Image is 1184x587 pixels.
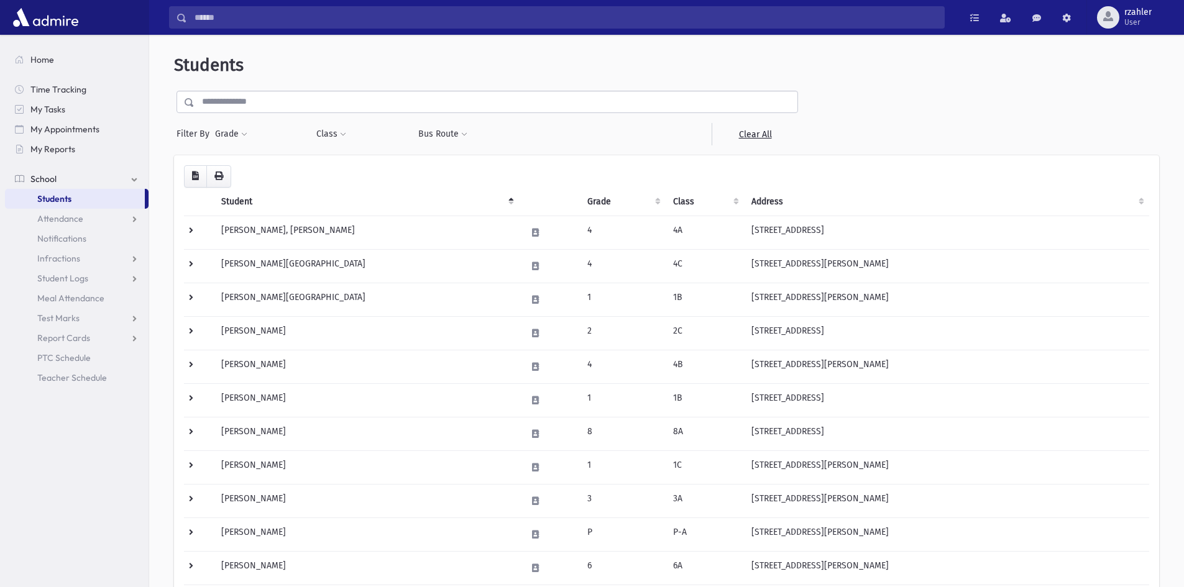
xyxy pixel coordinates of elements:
[206,165,231,188] button: Print
[580,517,666,551] td: P
[744,484,1149,517] td: [STREET_ADDRESS][PERSON_NAME]
[316,123,347,145] button: Class
[1124,7,1152,17] span: rzahler
[744,383,1149,417] td: [STREET_ADDRESS]
[30,173,57,184] span: School
[712,123,798,145] a: Clear All
[580,316,666,350] td: 2
[5,189,145,209] a: Students
[666,216,744,249] td: 4A
[214,216,519,249] td: [PERSON_NAME], [PERSON_NAME]
[744,283,1149,316] td: [STREET_ADDRESS][PERSON_NAME]
[5,308,149,328] a: Test Marks
[666,283,744,316] td: 1B
[5,119,149,139] a: My Appointments
[30,84,86,95] span: Time Tracking
[580,249,666,283] td: 4
[580,450,666,484] td: 1
[214,517,519,551] td: [PERSON_NAME]
[5,169,149,189] a: School
[5,328,149,348] a: Report Cards
[580,216,666,249] td: 4
[30,124,99,135] span: My Appointments
[744,517,1149,551] td: [STREET_ADDRESS][PERSON_NAME]
[37,233,86,244] span: Notifications
[744,450,1149,484] td: [STREET_ADDRESS][PERSON_NAME]
[666,450,744,484] td: 1C
[37,273,88,284] span: Student Logs
[418,123,468,145] button: Bus Route
[214,123,248,145] button: Grade
[5,139,149,159] a: My Reports
[214,484,519,517] td: [PERSON_NAME]
[214,249,519,283] td: [PERSON_NAME][GEOGRAPHIC_DATA]
[580,383,666,417] td: 1
[37,352,91,363] span: PTC Schedule
[666,484,744,517] td: 3A
[37,332,90,344] span: Report Cards
[666,350,744,383] td: 4B
[666,517,744,551] td: P-A
[214,283,519,316] td: [PERSON_NAME][GEOGRAPHIC_DATA]
[214,316,519,350] td: [PERSON_NAME]
[10,5,81,30] img: AdmirePro
[5,368,149,388] a: Teacher Schedule
[744,417,1149,450] td: [STREET_ADDRESS]
[214,350,519,383] td: [PERSON_NAME]
[744,249,1149,283] td: [STREET_ADDRESS][PERSON_NAME]
[744,316,1149,350] td: [STREET_ADDRESS]
[580,283,666,316] td: 1
[666,249,744,283] td: 4C
[5,209,149,229] a: Attendance
[580,551,666,585] td: 6
[5,229,149,248] a: Notifications
[744,188,1149,216] th: Address: activate to sort column ascending
[5,248,149,268] a: Infractions
[5,268,149,288] a: Student Logs
[214,188,519,216] th: Student: activate to sort column descending
[37,253,80,264] span: Infractions
[214,417,519,450] td: [PERSON_NAME]
[580,350,666,383] td: 4
[214,383,519,417] td: [PERSON_NAME]
[744,216,1149,249] td: [STREET_ADDRESS]
[744,350,1149,383] td: [STREET_ADDRESS][PERSON_NAME]
[37,312,80,324] span: Test Marks
[744,551,1149,585] td: [STREET_ADDRESS][PERSON_NAME]
[214,450,519,484] td: [PERSON_NAME]
[174,55,244,75] span: Students
[30,104,65,115] span: My Tasks
[580,417,666,450] td: 8
[30,143,75,155] span: My Reports
[666,316,744,350] td: 2C
[30,54,54,65] span: Home
[214,551,519,585] td: [PERSON_NAME]
[666,551,744,585] td: 6A
[187,6,944,29] input: Search
[5,80,149,99] a: Time Tracking
[5,99,149,119] a: My Tasks
[37,293,104,304] span: Meal Attendance
[184,165,207,188] button: CSV
[666,383,744,417] td: 1B
[1124,17,1152,27] span: User
[177,127,214,140] span: Filter By
[580,188,666,216] th: Grade: activate to sort column ascending
[666,417,744,450] td: 8A
[666,188,744,216] th: Class: activate to sort column ascending
[37,372,107,383] span: Teacher Schedule
[5,348,149,368] a: PTC Schedule
[37,193,71,204] span: Students
[5,50,149,70] a: Home
[580,484,666,517] td: 3
[5,288,149,308] a: Meal Attendance
[37,213,83,224] span: Attendance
